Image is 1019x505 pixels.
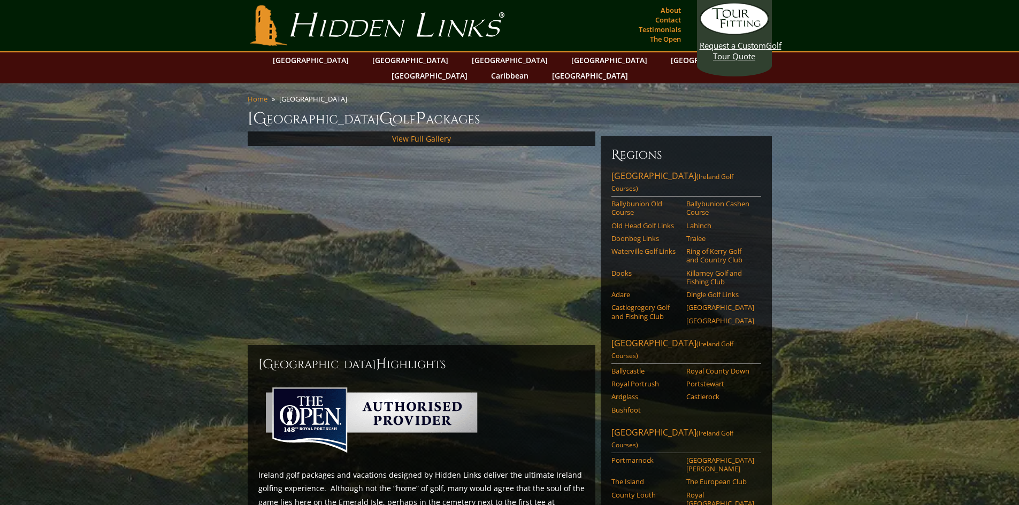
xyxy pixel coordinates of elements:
a: [GEOGRAPHIC_DATA] [267,52,354,68]
a: Adare [611,290,679,299]
a: Caribbean [486,68,534,83]
h2: [GEOGRAPHIC_DATA] ighlights [258,356,585,373]
span: Request a Custom [700,40,766,51]
a: [GEOGRAPHIC_DATA] [686,316,754,325]
a: Home [248,94,267,104]
a: Testimonials [636,22,684,37]
a: Old Head Golf Links [611,221,679,230]
a: Ring of Kerry Golf and Country Club [686,247,754,265]
a: The European Club [686,477,754,486]
a: [GEOGRAPHIC_DATA](Ireland Golf Courses) [611,170,761,197]
a: Castlerock [686,392,754,401]
a: [GEOGRAPHIC_DATA] [547,68,633,83]
span: (Ireland Golf Courses) [611,429,733,449]
a: Portmarnock [611,456,679,464]
span: (Ireland Golf Courses) [611,172,733,193]
a: [GEOGRAPHIC_DATA] [665,52,752,68]
a: Ardglass [611,392,679,401]
a: [GEOGRAPHIC_DATA](Ireland Golf Courses) [611,426,761,453]
a: Tralee [686,234,754,243]
span: (Ireland Golf Courses) [611,339,733,360]
a: About [658,3,684,18]
a: [GEOGRAPHIC_DATA][PERSON_NAME] [686,456,754,473]
a: Royal County Down [686,367,754,375]
a: Ballybunion Old Course [611,199,679,217]
span: G [379,108,393,129]
a: The Open [647,32,684,46]
a: Contact [653,12,684,27]
a: Bushfoot [611,406,679,414]
a: [GEOGRAPHIC_DATA] [386,68,473,83]
a: [GEOGRAPHIC_DATA] [367,52,454,68]
a: Waterville Golf Links [611,247,679,255]
li: [GEOGRAPHIC_DATA] [279,94,351,104]
a: Castlegregory Golf and Fishing Club [611,303,679,321]
a: [GEOGRAPHIC_DATA] [466,52,553,68]
h6: Regions [611,146,761,164]
a: Dooks [611,269,679,277]
span: P [416,108,426,129]
a: Dingle Golf Links [686,290,754,299]
a: County Louth [611,491,679,499]
a: Royal Portrush [611,379,679,388]
a: Ballybunion Cashen Course [686,199,754,217]
a: Request a CustomGolf Tour Quote [700,3,769,61]
a: [GEOGRAPHIC_DATA] [566,52,653,68]
a: Lahinch [686,221,754,230]
a: Killarney Golf and Fishing Club [686,269,754,286]
a: Doonbeg Links [611,234,679,243]
a: View Full Gallery [392,134,451,144]
a: The Island [611,477,679,486]
a: [GEOGRAPHIC_DATA](Ireland Golf Courses) [611,337,761,364]
a: Portstewart [686,379,754,388]
a: Ballycastle [611,367,679,375]
span: H [376,356,387,373]
a: [GEOGRAPHIC_DATA] [686,303,754,312]
h1: [GEOGRAPHIC_DATA] olf ackages [248,108,772,129]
